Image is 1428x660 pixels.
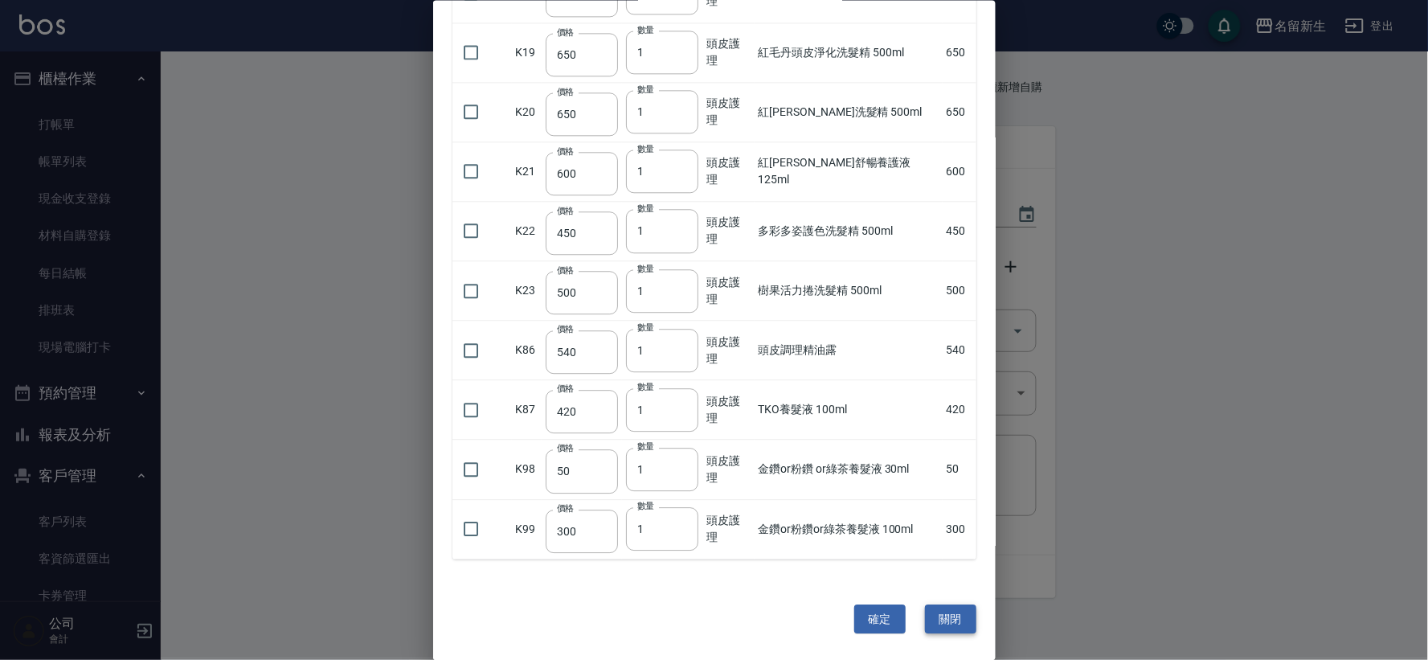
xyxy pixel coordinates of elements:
td: 頭皮護理 [702,23,754,83]
td: K86 [512,321,542,380]
td: 頭皮護理 [702,202,754,261]
label: 價格 [557,264,574,277]
button: 關閉 [925,605,976,634]
td: 650 [943,83,976,142]
label: 價格 [557,383,574,396]
td: 420 [943,380,976,440]
td: 540 [943,321,976,380]
td: 紅毛丹頭皮淨化洗髮精 500ml [755,23,943,83]
label: 數量 [637,381,654,393]
label: 價格 [557,145,574,157]
td: 頭皮護理 [702,380,754,440]
td: K22 [512,202,542,261]
label: 數量 [637,441,654,453]
td: 頭皮護理 [702,83,754,142]
td: 頭皮調理精油露 [755,321,943,380]
td: TKO養髮液 100ml [755,380,943,440]
td: 600 [943,142,976,202]
td: 頭皮護理 [702,500,754,560]
td: K19 [512,23,542,83]
label: 價格 [557,204,574,216]
td: 50 [943,440,976,499]
td: 紅[PERSON_NAME]洗髮精 500ml [755,83,943,142]
label: 價格 [557,85,574,97]
td: 300 [943,500,976,560]
td: K20 [512,83,542,142]
label: 價格 [557,324,574,336]
td: 紅[PERSON_NAME]舒暢養護液 125ml [755,142,943,202]
td: K23 [512,261,542,321]
td: 金鑽or粉鑽 or綠茶養髮液 30ml [755,440,943,499]
label: 價格 [557,502,574,514]
td: 500 [943,261,976,321]
label: 數量 [637,322,654,334]
td: 多彩多姿護色洗髮精 500ml [755,202,943,261]
label: 數量 [637,24,654,36]
td: K87 [512,380,542,440]
button: 確定 [854,605,906,634]
label: 數量 [637,501,654,513]
td: K99 [512,500,542,560]
td: 金鑽or粉鑽or綠茶養髮液 100ml [755,500,943,560]
label: 數量 [637,143,654,155]
label: 數量 [637,203,654,215]
td: K21 [512,142,542,202]
td: 頭皮護理 [702,142,754,202]
label: 數量 [637,262,654,274]
td: 樹果活力捲洗髮精 500ml [755,261,943,321]
td: 頭皮護理 [702,440,754,499]
label: 價格 [557,443,574,455]
td: 頭皮護理 [702,261,754,321]
td: 頭皮護理 [702,321,754,380]
label: 價格 [557,26,574,38]
label: 數量 [637,84,654,96]
td: K98 [512,440,542,499]
td: 650 [943,23,976,83]
td: 450 [943,202,976,261]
